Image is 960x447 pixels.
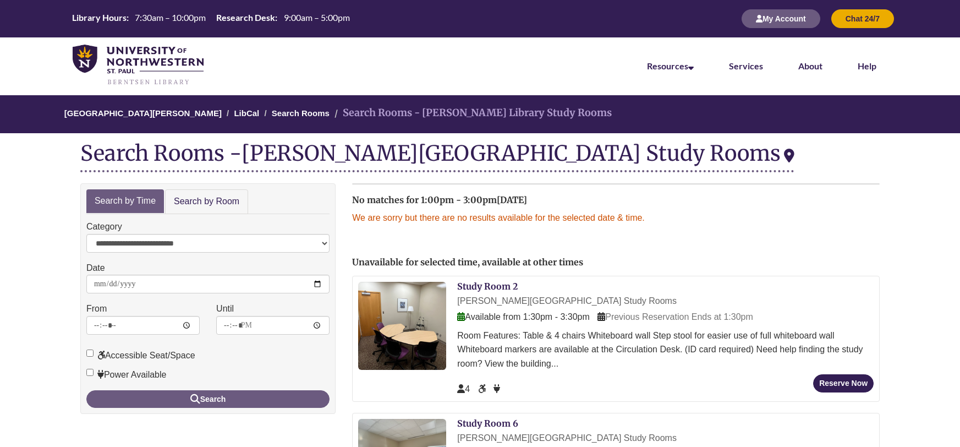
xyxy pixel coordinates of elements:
a: LibCal [234,108,259,118]
label: Category [86,220,122,234]
span: Power Available [493,384,500,394]
a: Chat 24/7 [831,14,894,23]
label: Until [216,302,234,316]
a: Search by Room [165,189,248,214]
div: Room Features: Table & 4 chairs Whiteboard wall Step stool for easier use of full whiteboard wall... [457,329,874,371]
a: My Account [742,14,820,23]
p: We are sorry but there are no results available for the selected date & time. [352,211,880,225]
span: Previous Reservation Ends at 1:30pm [597,312,753,321]
a: Help [858,61,876,71]
div: Search Rooms - [80,141,794,172]
a: [GEOGRAPHIC_DATA][PERSON_NAME] [64,108,222,118]
a: Resources [647,61,694,71]
h2: No matches for 1:00pm - 3:00pm[DATE] [352,195,880,205]
div: [PERSON_NAME][GEOGRAPHIC_DATA] Study Rooms [242,140,794,166]
input: Power Available [86,369,94,376]
h2: Unavailable for selected time, available at other times [352,258,880,268]
a: Services [729,61,763,71]
label: Accessible Seat/Space [86,348,195,363]
a: Hours Today [68,12,354,26]
a: Study Room 2 [457,281,518,292]
div: [PERSON_NAME][GEOGRAPHIC_DATA] Study Rooms [457,431,874,445]
table: Hours Today [68,12,354,25]
img: Study Room 2 [358,282,446,370]
span: 7:30am – 10:00pm [135,12,206,23]
a: Search by Time [86,189,164,213]
button: Reserve Now [813,374,874,393]
a: Search Rooms [272,108,330,118]
span: The capacity of this space [457,384,470,394]
th: Library Hours: [68,12,130,24]
button: My Account [742,9,820,28]
a: Study Room 6 [457,418,518,429]
input: Accessible Seat/Space [86,350,94,357]
button: Chat 24/7 [831,9,894,28]
div: [PERSON_NAME][GEOGRAPHIC_DATA] Study Rooms [457,294,874,308]
label: Date [86,261,105,275]
span: Accessible Seat/Space [478,384,488,394]
nav: Breadcrumb [80,95,880,133]
button: Search [86,390,330,408]
span: 9:00am – 5:00pm [284,12,350,23]
label: Power Available [86,368,167,382]
img: UNWSP Library Logo [73,45,204,86]
a: About [798,61,822,71]
span: Available from 1:30pm - 3:30pm [457,312,589,321]
label: From [86,302,107,316]
th: Research Desk: [212,12,279,24]
li: Search Rooms - [PERSON_NAME] Library Study Rooms [332,105,612,121]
